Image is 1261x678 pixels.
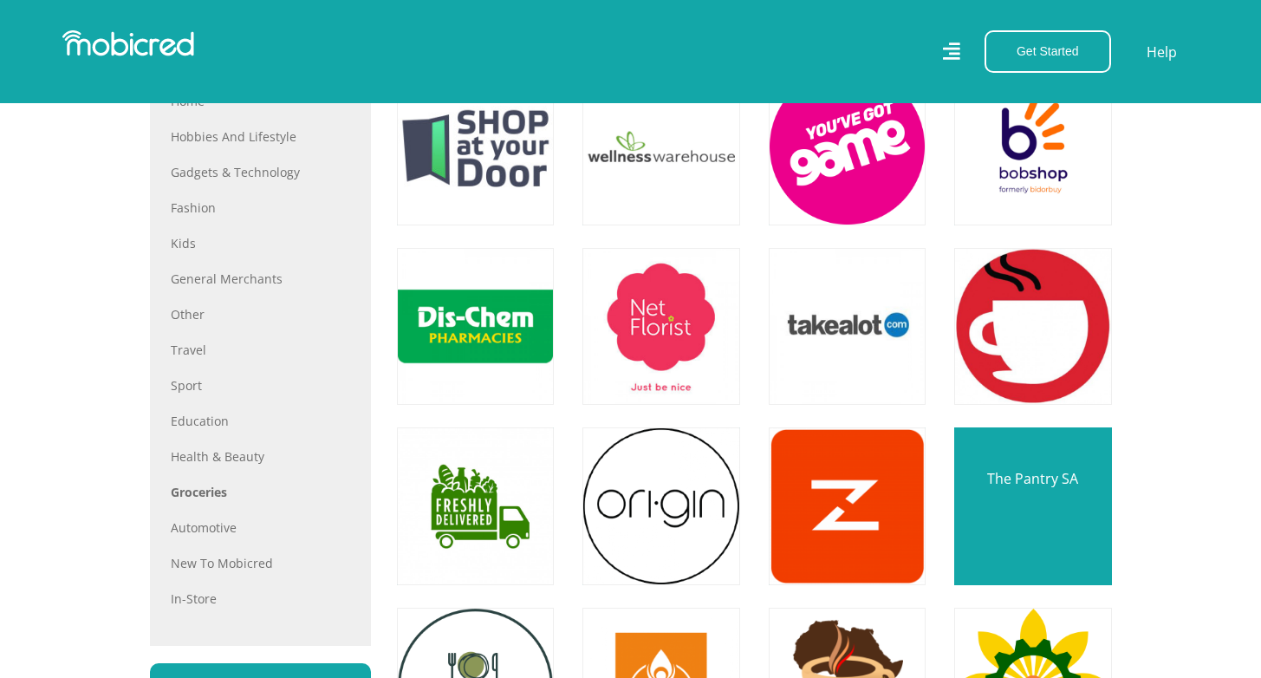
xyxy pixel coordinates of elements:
a: New to Mobicred [171,554,350,572]
a: Education [171,412,350,430]
a: Travel [171,341,350,359]
a: Kids [171,234,350,252]
a: Sport [171,376,350,394]
a: Other [171,305,350,323]
a: Hobbies and Lifestyle [171,127,350,146]
a: Automotive [171,518,350,537]
a: Gadgets & Technology [171,163,350,181]
a: Groceries [171,483,350,501]
img: Mobicred [62,30,194,56]
button: Get Started [985,30,1111,73]
a: Fashion [171,199,350,217]
a: Help [1146,41,1178,63]
a: In-store [171,590,350,608]
a: Health & Beauty [171,447,350,466]
a: General Merchants [171,270,350,288]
